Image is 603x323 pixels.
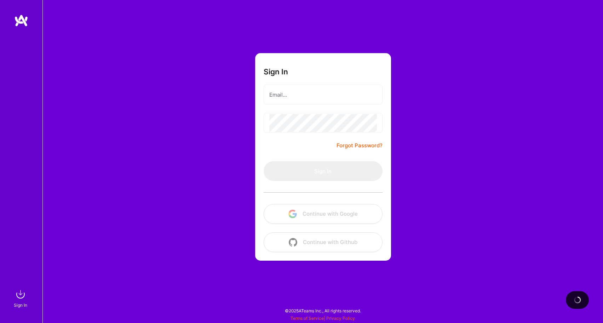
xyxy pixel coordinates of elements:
[15,287,28,309] a: sign inSign In
[573,295,582,305] img: loading
[264,161,383,181] button: Sign In
[337,141,383,150] a: Forgot Password?
[264,204,383,224] button: Continue with Google
[264,232,383,252] button: Continue with Github
[269,86,377,104] input: Email...
[14,14,28,27] img: logo
[14,301,27,309] div: Sign In
[13,287,28,301] img: sign in
[326,316,355,321] a: Privacy Policy
[42,302,603,319] div: © 2025 ATeams Inc., All rights reserved.
[288,210,297,218] img: icon
[291,316,355,321] span: |
[264,67,288,76] h3: Sign In
[289,238,297,246] img: icon
[291,316,324,321] a: Terms of Service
